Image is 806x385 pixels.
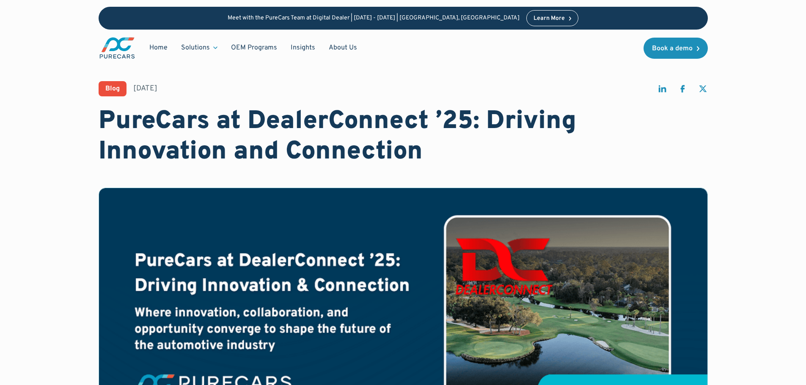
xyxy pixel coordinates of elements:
h1: PureCars at DealerConnect ’25: Driving Innovation and Connection [99,106,708,167]
p: Meet with the PureCars Team at Digital Dealer | [DATE] - [DATE] | [GEOGRAPHIC_DATA], [GEOGRAPHIC_... [228,15,520,22]
a: Learn More [526,10,579,26]
div: Solutions [174,40,224,56]
div: Book a demo [652,45,693,52]
a: Home [143,40,174,56]
a: Book a demo [644,38,708,59]
a: share on linkedin [657,84,667,98]
div: Blog [105,85,120,92]
a: Insights [284,40,322,56]
a: About Us [322,40,364,56]
a: share on facebook [677,84,688,98]
a: OEM Programs [224,40,284,56]
a: share on twitter [698,84,708,98]
img: purecars logo [99,36,136,60]
a: main [99,36,136,60]
div: Solutions [181,43,210,52]
div: [DATE] [133,83,157,94]
div: Learn More [534,16,565,22]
